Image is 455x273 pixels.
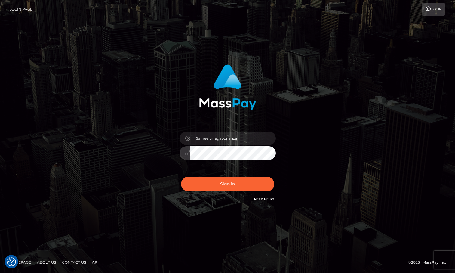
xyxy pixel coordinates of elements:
[422,3,445,16] a: Login
[35,258,58,267] a: About Us
[254,197,274,201] a: Need Help?
[199,64,256,110] img: MassPay Login
[9,3,32,16] a: Login Page
[90,258,101,267] a: API
[7,258,33,267] a: Homepage
[60,258,88,267] a: Contact Us
[181,177,274,191] button: Sign in
[7,257,16,266] img: Revisit consent button
[7,257,16,266] button: Consent Preferences
[408,259,450,266] div: © 2025 , MassPay Inc.
[190,132,276,145] input: Username...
